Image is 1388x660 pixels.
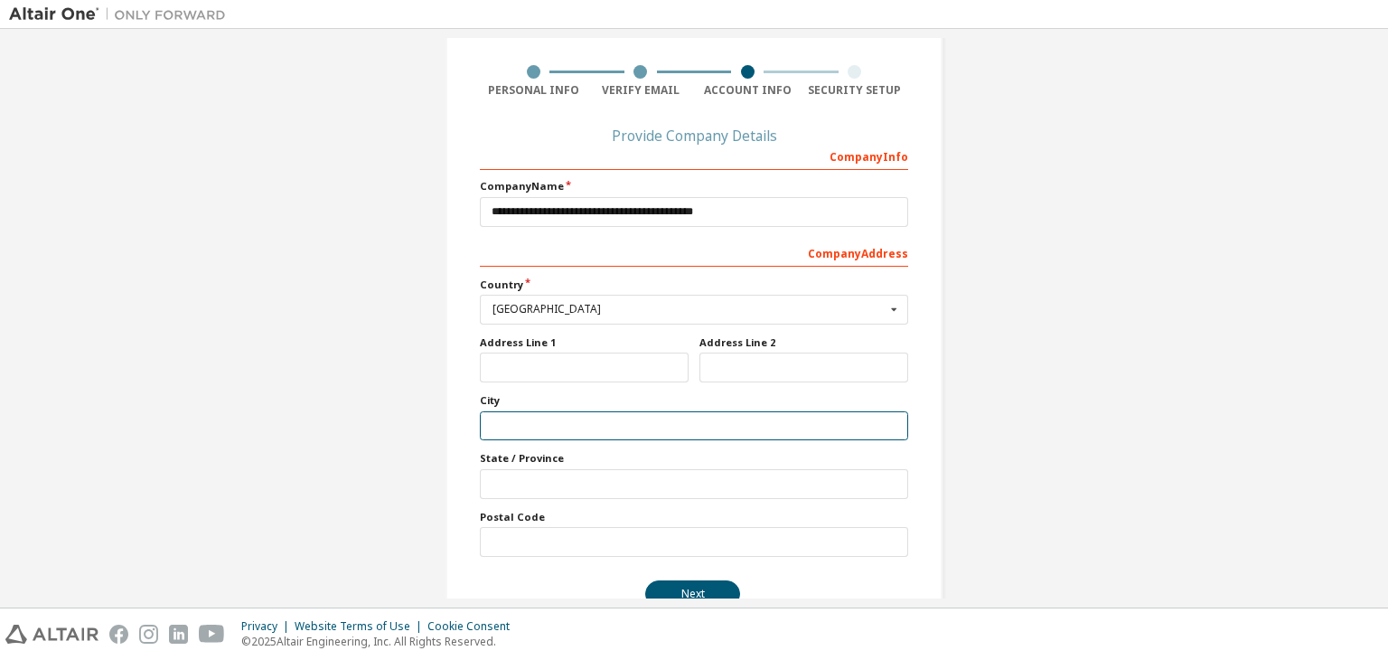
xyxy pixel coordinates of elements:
img: instagram.svg [139,625,158,644]
img: altair_logo.svg [5,625,98,644]
button: Next [645,580,740,608]
div: Company Address [480,238,908,267]
label: Country [480,278,908,292]
div: Company Info [480,141,908,170]
div: Privacy [241,619,295,634]
label: Company Name [480,179,908,193]
div: Personal Info [480,83,587,98]
div: Website Terms of Use [295,619,427,634]
div: Provide Company Details [480,130,908,141]
p: © 2025 Altair Engineering, Inc. All Rights Reserved. [241,634,520,649]
label: City [480,393,908,408]
img: facebook.svg [109,625,128,644]
label: State / Province [480,451,908,466]
label: Postal Code [480,510,908,524]
label: Address Line 2 [699,335,908,350]
div: Account Info [694,83,802,98]
label: Address Line 1 [480,335,689,350]
div: Security Setup [802,83,909,98]
div: Verify Email [587,83,695,98]
img: Altair One [9,5,235,24]
div: Cookie Consent [427,619,520,634]
img: youtube.svg [199,625,225,644]
div: [GEOGRAPHIC_DATA] [492,304,886,315]
img: linkedin.svg [169,625,188,644]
